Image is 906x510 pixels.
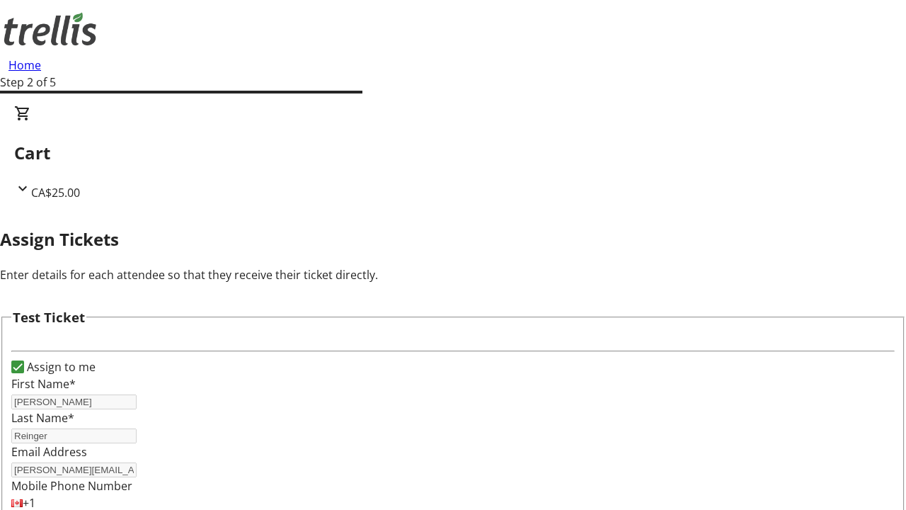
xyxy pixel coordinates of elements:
div: CartCA$25.00 [14,105,892,201]
label: Last Name* [11,410,74,426]
label: First Name* [11,376,76,392]
h2: Cart [14,140,892,166]
span: CA$25.00 [31,185,80,200]
label: Email Address [11,444,87,460]
h3: Test Ticket [13,307,85,327]
label: Assign to me [24,358,96,375]
label: Mobile Phone Number [11,478,132,494]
